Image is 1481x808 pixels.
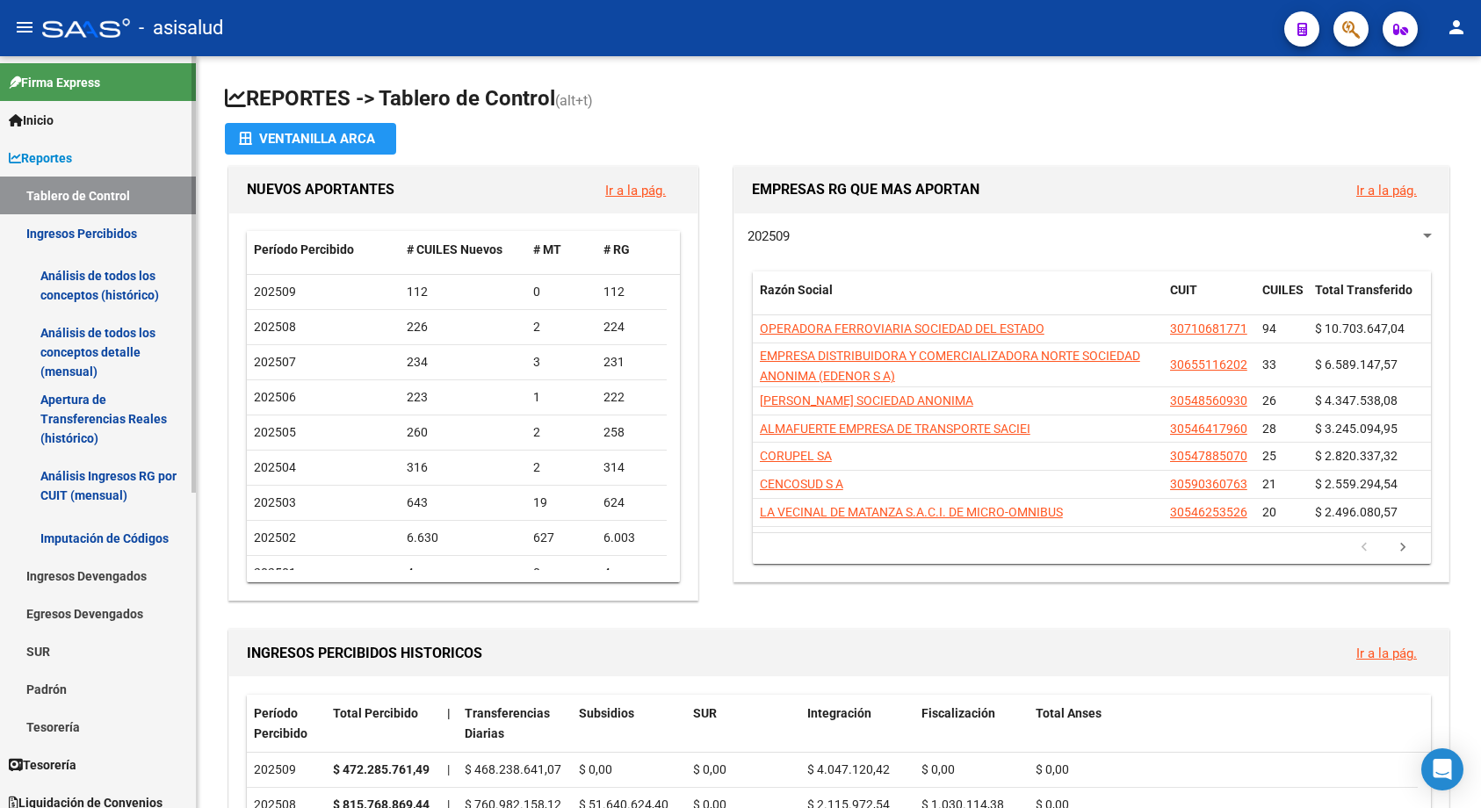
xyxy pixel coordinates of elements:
[1315,505,1398,519] span: $ 2.496.080,57
[693,706,717,720] span: SUR
[465,706,550,740] span: Transferencias Diarias
[465,762,561,776] span: $ 468.238.641,07
[407,282,519,302] div: 112
[748,228,790,244] span: 202509
[1262,357,1276,372] span: 33
[440,695,458,753] datatable-header-cell: |
[533,422,589,443] div: 2
[1170,477,1247,491] span: 30590360763
[1170,505,1247,519] span: 30546253526
[1308,271,1431,329] datatable-header-cell: Total Transferido
[596,231,667,269] datatable-header-cell: # RG
[9,755,76,775] span: Tesorería
[1315,283,1412,297] span: Total Transferido
[760,321,1044,335] span: OPERADORA FERROVIARIA SOCIEDAD DEL ESTADO
[407,422,519,443] div: 260
[800,695,914,753] datatable-header-cell: Integración
[254,530,296,545] span: 202502
[1036,706,1102,720] span: Total Anses
[760,349,1140,383] span: EMPRESA DISTRIBUIDORA Y COMERCIALIZADORA NORTE SOCIEDAD ANONIMA (EDENOR S A)
[447,762,450,776] span: |
[407,563,519,583] div: 4
[254,355,296,369] span: 202507
[603,458,660,478] div: 314
[603,422,660,443] div: 258
[533,317,589,337] div: 2
[1262,321,1276,335] span: 94
[9,111,54,130] span: Inicio
[1315,321,1405,335] span: $ 10.703.647,04
[326,695,440,753] datatable-header-cell: Total Percibido
[603,317,660,337] div: 224
[533,528,589,548] div: 627
[1170,357,1247,372] span: 30655116202
[572,695,686,753] datatable-header-cell: Subsidios
[407,242,502,256] span: # CUILES Nuevos
[1255,271,1308,329] datatable-header-cell: CUILES
[1262,393,1276,408] span: 26
[254,320,296,334] span: 202508
[579,762,612,776] span: $ 0,00
[533,242,561,256] span: # MT
[1262,449,1276,463] span: 25
[1386,538,1420,558] a: go to next page
[333,706,418,720] span: Total Percibido
[447,706,451,720] span: |
[760,449,832,463] span: CORUPEL SA
[752,181,979,198] span: EMPRESAS RG QUE MAS APORTAN
[1356,646,1417,661] a: Ir a la pág.
[807,706,871,720] span: Integración
[1262,283,1304,297] span: CUILES
[1342,174,1431,206] button: Ir a la pág.
[533,387,589,408] div: 1
[254,706,307,740] span: Período Percibido
[458,695,572,753] datatable-header-cell: Transferencias Diarias
[603,282,660,302] div: 112
[807,762,890,776] span: $ 4.047.120,42
[254,460,296,474] span: 202504
[603,387,660,408] div: 222
[1170,283,1197,297] span: CUIT
[1342,637,1431,669] button: Ir a la pág.
[579,706,634,720] span: Subsidios
[693,762,726,776] span: $ 0,00
[1262,477,1276,491] span: 21
[254,390,296,404] span: 202506
[254,760,319,780] div: 202509
[603,352,660,372] div: 231
[526,231,596,269] datatable-header-cell: # MT
[1036,762,1069,776] span: $ 0,00
[139,9,223,47] span: - asisalud
[9,73,100,92] span: Firma Express
[254,285,296,299] span: 202509
[225,123,396,155] button: Ventanilla ARCA
[603,528,660,548] div: 6.003
[533,282,589,302] div: 0
[407,387,519,408] div: 223
[254,566,296,580] span: 202501
[1170,393,1247,408] span: 30548560930
[1315,422,1398,436] span: $ 3.245.094,95
[400,231,526,269] datatable-header-cell: # CUILES Nuevos
[407,317,519,337] div: 226
[247,695,326,753] datatable-header-cell: Período Percibido
[407,458,519,478] div: 316
[254,495,296,509] span: 202503
[555,92,593,109] span: (alt+t)
[760,422,1030,436] span: ALMAFUERTE EMPRESA DE TRANSPORTE SACIEI
[14,17,35,38] mat-icon: menu
[407,528,519,548] div: 6.630
[247,181,394,198] span: NUEVOS APORTANTES
[1421,748,1463,790] div: Open Intercom Messenger
[407,352,519,372] div: 234
[914,695,1029,753] datatable-header-cell: Fiscalización
[1170,449,1247,463] span: 30547885070
[591,174,680,206] button: Ir a la pág.
[333,762,430,776] strong: $ 472.285.761,49
[254,425,296,439] span: 202505
[239,123,382,155] div: Ventanilla ARCA
[1262,422,1276,436] span: 28
[1170,422,1247,436] span: 30546417960
[603,563,660,583] div: 4
[1029,695,1418,753] datatable-header-cell: Total Anses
